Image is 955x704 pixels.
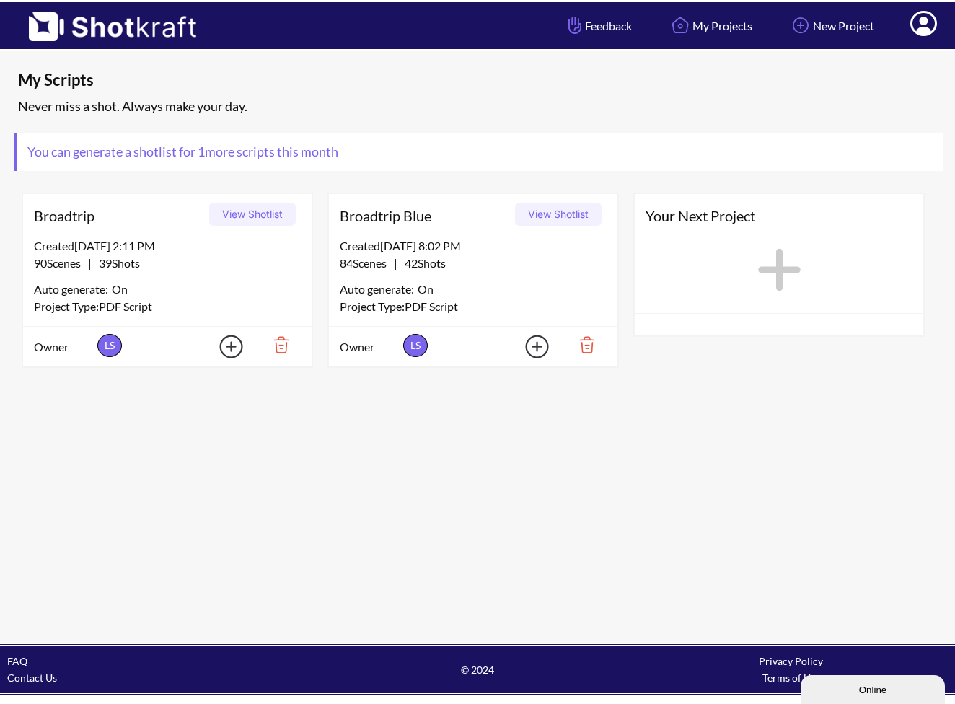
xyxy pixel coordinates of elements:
a: FAQ [7,655,27,667]
span: Owner [34,338,94,356]
span: LS [403,334,428,357]
span: LS [97,334,122,357]
img: Add Icon [788,13,813,38]
span: | [34,255,140,272]
iframe: chat widget [801,672,948,704]
span: My Scripts [18,69,713,91]
span: © 2024 [321,661,635,678]
a: New Project [778,6,885,45]
span: Owner [340,338,400,356]
button: View Shotlist [209,203,296,226]
span: You can generate a shotlist for [17,133,349,171]
div: Privacy Policy [634,653,948,669]
span: Broadtrip Blue [340,205,510,226]
span: On [112,281,128,298]
span: 42 Shots [397,256,446,270]
img: Trash Icon [251,333,301,357]
div: Project Type: PDF Script [34,298,301,315]
div: Created [DATE] 8:02 PM [340,237,607,255]
span: Auto generate: [340,281,418,298]
span: 39 Shots [92,256,140,270]
div: Terms of Use [634,669,948,686]
img: Trash Icon [557,333,607,357]
span: Broadtrip [34,205,204,226]
span: Your Next Project [646,205,912,226]
span: 1 more scripts this month [195,144,338,159]
a: My Projects [657,6,763,45]
span: Auto generate: [34,281,112,298]
div: Never miss a shot. Always make your day. [14,94,948,118]
span: 84 Scenes [340,256,394,270]
span: | [340,255,446,272]
span: Feedback [565,17,632,34]
img: Add Icon [197,330,247,363]
img: Add Icon [503,330,553,363]
img: Home Icon [668,13,692,38]
a: Contact Us [7,672,57,684]
img: Hand Icon [565,13,585,38]
div: Created [DATE] 2:11 PM [34,237,301,255]
span: On [418,281,434,298]
button: View Shotlist [515,203,602,226]
div: Project Type: PDF Script [340,298,607,315]
span: 90 Scenes [34,256,88,270]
